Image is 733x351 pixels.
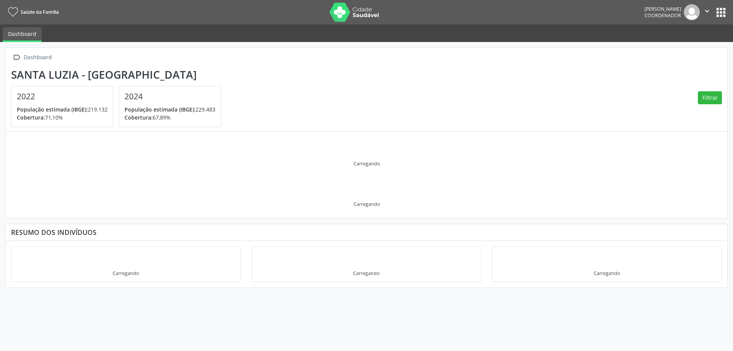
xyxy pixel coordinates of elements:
[11,52,53,63] a:  Dashboard
[17,113,108,121] p: 71,10%
[124,114,153,121] span: Cobertura:
[714,6,728,19] button: apps
[11,52,22,63] i: 
[594,270,620,277] div: Carregando
[684,4,700,20] img: img
[354,160,380,167] div: Carregando
[124,106,195,113] span: População estimada (IBGE):
[353,270,379,277] div: Carregando
[17,105,108,113] p: 219.132
[644,6,681,12] div: [PERSON_NAME]
[703,7,711,15] i: 
[17,92,108,101] h4: 2022
[124,113,215,121] p: 67,89%
[700,4,714,20] button: 
[11,68,226,81] div: Santa Luzia - [GEOGRAPHIC_DATA]
[21,9,59,15] span: Saúde da Família
[22,52,53,63] div: Dashboard
[113,270,139,277] div: Carregando
[354,201,380,207] div: Carregando
[3,27,42,42] a: Dashboard
[698,91,722,104] button: Filtrar
[17,114,45,121] span: Cobertura:
[11,228,722,236] div: Resumo dos indivíduos
[17,106,88,113] span: População estimada (IBGE):
[124,105,215,113] p: 229.483
[5,6,59,18] a: Saúde da Família
[644,12,681,19] span: Coordenador
[124,92,215,101] h4: 2024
